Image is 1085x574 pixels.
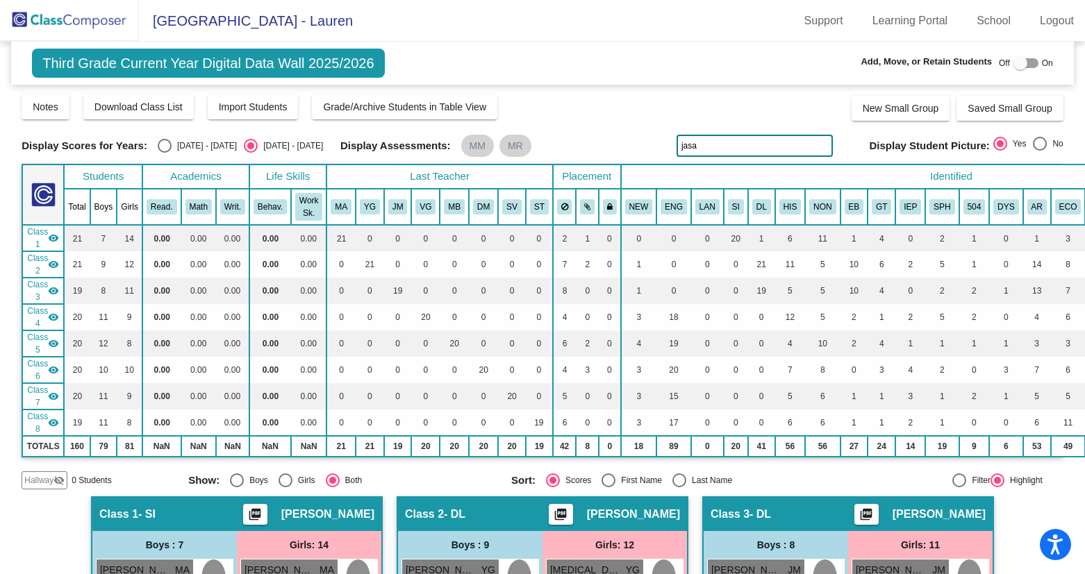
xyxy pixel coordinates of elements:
div: No [1047,137,1063,150]
td: 0.00 [216,251,249,278]
td: 0 [724,251,748,278]
td: 0 [599,330,621,357]
td: 0.00 [249,304,291,330]
td: Yaxira Gonzalez - DL [22,251,64,278]
th: At-Risk [1023,189,1051,225]
td: 1 [868,304,895,330]
td: 0 [440,251,469,278]
div: [DATE] - [DATE] [172,140,237,152]
button: Grade/Archive Students in Table View [312,94,497,119]
td: 0.00 [142,251,181,278]
td: 0.00 [249,357,291,383]
td: 0.00 [181,225,216,251]
td: 7 [553,251,577,278]
button: Download Class List [83,94,194,119]
button: MA [331,199,351,214]
td: 0.00 [291,357,326,383]
mat-chip: MM [461,135,494,157]
button: SPH [929,199,954,214]
th: Gifted and Talented [868,189,895,225]
td: 0.00 [216,330,249,357]
th: Girls [117,189,142,225]
td: 1 [1023,225,1051,251]
td: 4 [621,330,657,357]
td: 0 [411,330,440,357]
button: Saved Small Group [956,96,1063,121]
button: DM [473,199,494,214]
button: ECO [1055,199,1082,214]
button: GT [872,199,891,214]
td: 0.00 [142,357,181,383]
th: Students [64,164,142,189]
th: Emergent Bilingual [840,189,868,225]
td: 8 [117,330,142,357]
td: 1 [576,225,599,251]
td: 2 [576,251,599,278]
td: 1 [840,225,868,251]
td: 1 [989,330,1022,357]
span: Download Class List [94,101,183,112]
td: 0.00 [291,330,326,357]
td: 0 [411,251,440,278]
td: 0 [411,225,440,251]
td: 20 [64,304,90,330]
th: English Class [656,189,691,225]
th: Yaxira Gonzalez [356,189,384,225]
button: Print Students Details [243,504,267,525]
td: 11 [117,278,142,304]
td: 0 [526,225,553,251]
td: 1 [959,330,990,357]
td: 20 [411,304,440,330]
td: 10 [805,330,840,357]
td: 8 [90,278,117,304]
td: 2 [895,251,925,278]
td: Debbie Mainz - Eng, GT [22,357,64,383]
td: 0 [691,330,724,357]
td: 0 [326,278,356,304]
td: 0.00 [181,251,216,278]
span: Off [999,57,1010,69]
td: 20 [64,330,90,357]
td: 0 [621,225,657,251]
td: 1 [959,225,990,251]
td: 9 [117,304,142,330]
td: 0 [656,278,691,304]
span: Display Student Picture: [869,140,989,152]
td: 12 [775,304,806,330]
a: School [966,10,1022,32]
td: 0 [656,225,691,251]
th: Academics [142,164,249,189]
td: 0 [576,278,599,304]
td: 0 [498,251,526,278]
td: 1 [621,251,657,278]
td: 0 [440,278,469,304]
td: 0 [989,304,1022,330]
th: Sasha Vargas [498,189,526,225]
td: 0.00 [142,278,181,304]
td: 6 [553,330,577,357]
button: AR [1027,199,1047,214]
td: 10 [840,251,868,278]
span: Grade/Archive Students in Table View [323,101,486,112]
td: 0 [599,278,621,304]
button: DL [752,199,771,214]
td: 7 [90,225,117,251]
span: New Small Group [863,103,939,114]
th: Last Teacher [326,164,552,189]
div: Yes [1007,137,1027,150]
th: 504 Plan [959,189,990,225]
td: 10 [840,278,868,304]
button: NEW [625,199,653,214]
button: EB [845,199,864,214]
td: 0.00 [249,330,291,357]
td: 5 [925,304,959,330]
td: 0 [526,330,553,357]
td: 1 [748,225,775,251]
th: Speech Only [925,189,959,225]
button: HIS [779,199,802,214]
td: 0.00 [291,278,326,304]
td: 0 [469,330,498,357]
th: Spanish Language Instruction [691,189,724,225]
td: 12 [90,330,117,357]
td: 2 [895,304,925,330]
